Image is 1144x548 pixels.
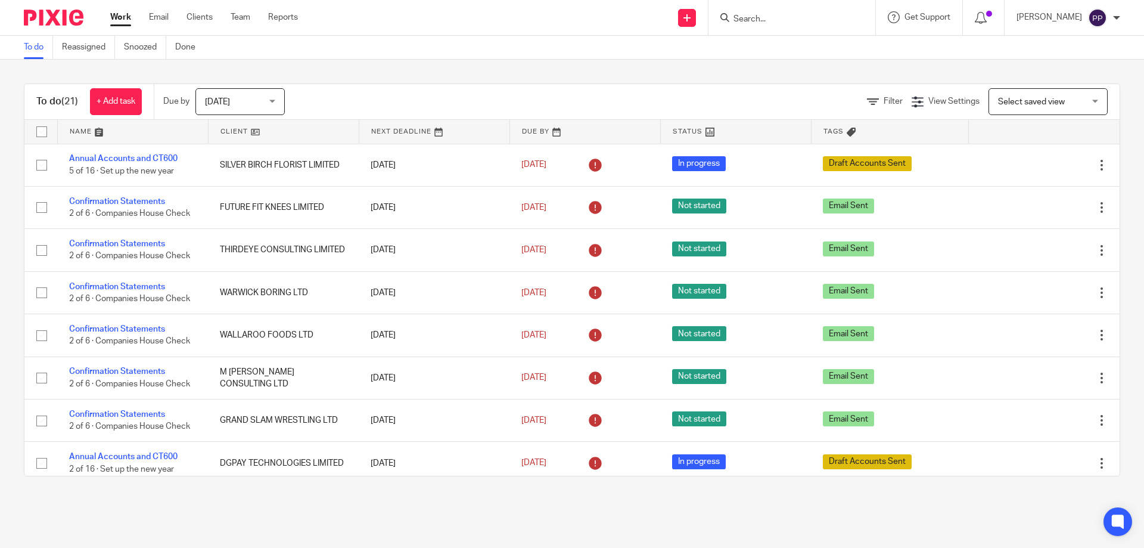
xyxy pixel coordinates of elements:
span: 2 of 6 · Companies House Check [69,380,190,388]
td: [DATE] [359,357,509,399]
span: [DATE] [521,459,546,467]
a: Snoozed [124,36,166,59]
span: 2 of 16 · Set up the new year [69,465,174,473]
a: Team [231,11,250,23]
td: [DATE] [359,442,509,484]
span: Not started [672,199,726,213]
h1: To do [36,95,78,108]
span: Filter [884,97,903,106]
span: [DATE] [521,203,546,212]
a: + Add task [90,88,142,115]
span: In progress [672,156,726,171]
td: FUTURE FIT KNEES LIMITED [208,186,359,228]
span: Draft Accounts Sent [823,156,912,171]
span: Email Sent [823,284,874,299]
span: Not started [672,242,726,256]
td: WARWICK BORING LTD [208,271,359,314]
a: Clients [186,11,213,23]
td: [DATE] [359,400,509,442]
td: [DATE] [359,144,509,186]
img: Pixie [24,10,83,26]
span: Not started [672,411,726,426]
span: Email Sent [823,199,874,213]
span: 5 of 16 · Set up the new year [69,167,174,175]
span: (21) [61,97,78,106]
a: Confirmation Statements [69,240,165,248]
span: View Settings [928,97,980,106]
a: Confirmation Statements [69,283,165,291]
span: [DATE] [521,374,546,382]
a: Done [175,36,204,59]
span: 2 of 6 · Companies House Check [69,422,190,431]
span: Not started [672,284,726,299]
p: [PERSON_NAME] [1016,11,1082,23]
span: Not started [672,369,726,384]
a: Annual Accounts and CT600 [69,453,178,461]
span: In progress [672,454,726,469]
span: Email Sent [823,242,874,256]
span: [DATE] [521,161,546,169]
td: WALLAROO FOODS LTD [208,314,359,357]
span: Email Sent [823,369,874,384]
td: SILVER BIRCH FLORIST LIMITED [208,144,359,186]
img: svg%3E [1088,8,1107,27]
span: [DATE] [521,416,546,425]
a: Reports [268,11,298,23]
span: 2 of 6 · Companies House Check [69,209,190,218]
span: Get Support [904,13,950,21]
span: Email Sent [823,411,874,426]
td: [DATE] [359,314,509,357]
p: Due by [163,95,189,107]
td: THIRDEYE CONSULTING LIMITED [208,229,359,271]
span: Email Sent [823,326,874,341]
td: [DATE] [359,186,509,228]
span: Tags [823,128,844,135]
input: Search [732,14,840,25]
a: To do [24,36,53,59]
span: Not started [672,326,726,341]
a: Reassigned [62,36,115,59]
a: Annual Accounts and CT600 [69,154,178,163]
td: GRAND SLAM WRESTLING LTD [208,400,359,442]
td: [DATE] [359,271,509,314]
td: DGPAY TECHNOLOGIES LIMITED [208,442,359,484]
span: Draft Accounts Sent [823,454,912,469]
span: 2 of 6 · Companies House Check [69,338,190,346]
span: [DATE] [521,246,546,254]
span: [DATE] [521,331,546,339]
a: Work [110,11,131,23]
a: Confirmation Statements [69,410,165,419]
td: [DATE] [359,229,509,271]
a: Confirmation Statements [69,197,165,206]
td: M [PERSON_NAME] CONSULTING LTD [208,357,359,399]
a: Confirmation Statements [69,367,165,376]
span: 2 of 6 · Companies House Check [69,295,190,303]
span: Select saved view [998,98,1065,106]
a: Confirmation Statements [69,325,165,333]
a: Email [149,11,169,23]
span: 2 of 6 · Companies House Check [69,252,190,261]
span: [DATE] [521,289,546,297]
span: [DATE] [205,98,230,106]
